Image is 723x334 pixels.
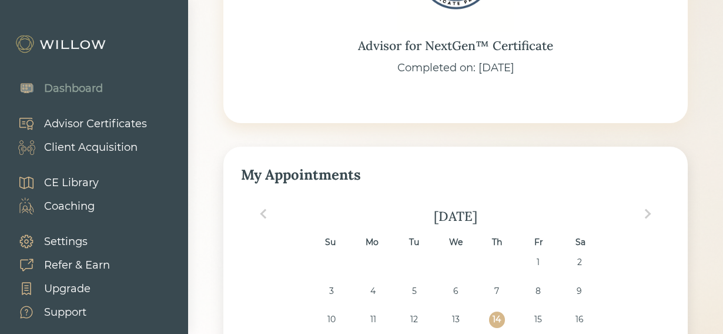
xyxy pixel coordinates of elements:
div: Choose Saturday, August 9th, 2025 [571,283,587,299]
div: Choose Wednesday, August 13th, 2025 [447,312,463,328]
div: Refer & Earn [44,257,110,273]
div: Sa [573,234,588,250]
div: Choose Monday, August 4th, 2025 [365,283,381,299]
div: Upgrade [44,281,91,297]
div: Client Acquisition [44,140,138,156]
div: Choose Monday, August 11th, 2025 [365,312,381,328]
div: Completed on: [DATE] [397,60,514,76]
div: My Appointments [241,164,670,186]
div: Mo [364,234,380,250]
div: Su [323,234,339,250]
div: Choose Tuesday, August 5th, 2025 [406,283,422,299]
a: CE Library [6,171,99,194]
img: Willow [15,35,109,54]
div: Choose Thursday, August 7th, 2025 [489,283,505,299]
a: Coaching [6,194,99,218]
div: Choose Thursday, August 14th, 2025 [489,312,505,328]
button: Next Month [638,204,657,223]
div: Choose Wednesday, August 6th, 2025 [447,283,463,299]
div: Choose Saturday, August 16th, 2025 [571,312,587,328]
div: Coaching [44,199,95,214]
div: We [447,234,463,250]
div: Dashboard [44,81,103,97]
div: Tu [406,234,421,250]
div: Advisor for NextGen™ Certificate [358,37,553,55]
div: Choose Friday, August 1st, 2025 [530,254,546,270]
div: Advisor Certificates [44,116,147,132]
a: Dashboard [6,77,103,100]
a: Client Acquisition [6,135,147,159]
div: Choose Saturday, August 2nd, 2025 [571,254,587,270]
a: Upgrade [6,277,110,300]
div: CE Library [44,175,99,191]
div: Choose Sunday, August 10th, 2025 [324,312,340,328]
button: Previous Month [254,204,273,223]
a: Refer & Earn [6,253,110,277]
div: Choose Friday, August 15th, 2025 [530,312,546,328]
div: Choose Tuesday, August 12th, 2025 [406,312,422,328]
div: Fr [531,234,547,250]
div: Choose Friday, August 8th, 2025 [530,283,546,299]
div: Settings [44,234,88,250]
a: Advisor Certificates [6,112,147,135]
div: Choose Sunday, August 3rd, 2025 [324,283,340,299]
div: Th [489,234,505,250]
div: Support [44,305,86,320]
div: [DATE] [241,208,670,224]
a: Settings [6,230,110,253]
